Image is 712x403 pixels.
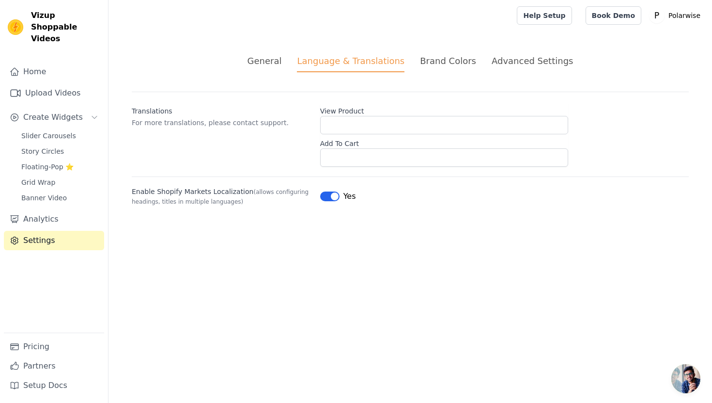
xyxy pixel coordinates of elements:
[4,231,104,250] a: Settings
[343,191,356,202] span: Yes
[21,193,67,203] span: Banner Video
[4,337,104,356] a: Pricing
[132,118,312,128] p: For more translations, please contact support.
[23,112,83,123] span: Create Widgets
[31,10,100,45] span: Vizup Shoppable Videos
[21,177,55,187] span: Grid Wrap
[15,145,104,158] a: Story Circles
[654,11,659,20] text: P
[21,146,64,156] span: Story Circles
[649,7,704,24] button: P Polarwise
[517,6,572,25] a: Help Setup
[21,131,76,141] span: Slider Carousels
[4,376,104,395] a: Setup Docs
[320,102,568,116] label: View Product
[15,160,104,174] a: Floating-Pop ⭐
[8,19,23,35] img: Vizup
[297,54,404,72] div: Language & Translations
[21,162,74,172] span: Floating-Pop ⭐
[132,187,312,206] label: Enable Shopify Markets Localization
[4,356,104,376] a: Partners
[320,191,356,202] button: Yes
[132,102,312,116] div: Translations
[248,54,282,67] div: General
[420,54,476,67] div: Brand Colors
[4,83,104,103] a: Upload Videos
[4,108,104,127] button: Create Widgets
[671,364,700,393] a: Open de chat
[586,6,641,25] a: Book Demo
[492,54,573,67] div: Advanced Settings
[4,62,104,81] a: Home
[320,135,568,148] label: Add To Cart
[665,7,704,24] p: Polarwise
[15,191,104,205] a: Banner Video
[15,129,104,143] a: Slider Carousels
[15,176,104,189] a: Grid Wrap
[4,210,104,229] a: Analytics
